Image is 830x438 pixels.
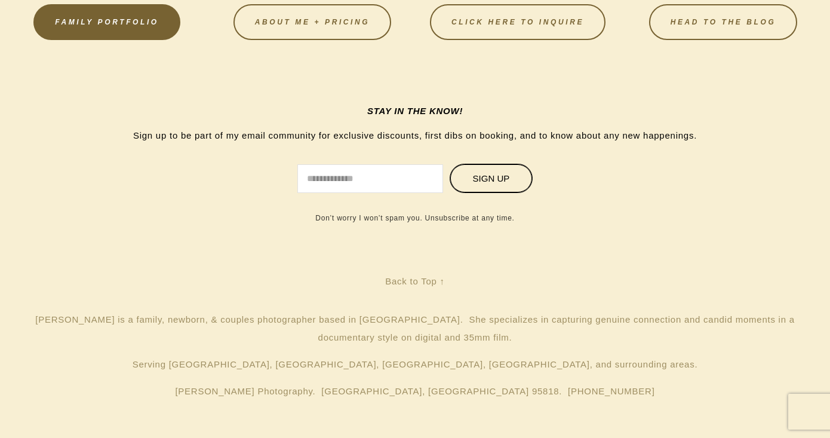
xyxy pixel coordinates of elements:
[14,356,816,373] p: Serving [GEOGRAPHIC_DATA], [GEOGRAPHIC_DATA], [GEOGRAPHIC_DATA], [GEOGRAPHIC_DATA], and surroundi...
[473,173,510,183] span: Sign Up
[33,4,180,40] a: FAMILY PORTFOLIO
[14,311,816,347] p: [PERSON_NAME] is a family, newborn, & couples photographer based in [GEOGRAPHIC_DATA]. She specia...
[367,106,463,116] em: STAY IN THE KNOW!
[44,214,786,222] p: Don’t worry I won’t spam you. Unsubscribe at any time.
[233,4,391,40] a: About Me + Pricing
[100,128,730,143] p: Sign up to be part of my email community for exclusive discounts, first dibs on booking, and to k...
[430,4,605,40] a: CLICK HERE TO INQUIRE
[385,276,445,286] a: Back to Top ↑
[649,4,798,40] a: HEAD TO THE BLOG
[14,382,816,400] p: [PERSON_NAME] Photography. [GEOGRAPHIC_DATA], [GEOGRAPHIC_DATA] 95818. [PHONE_NUMBER]
[450,164,533,193] button: Sign Up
